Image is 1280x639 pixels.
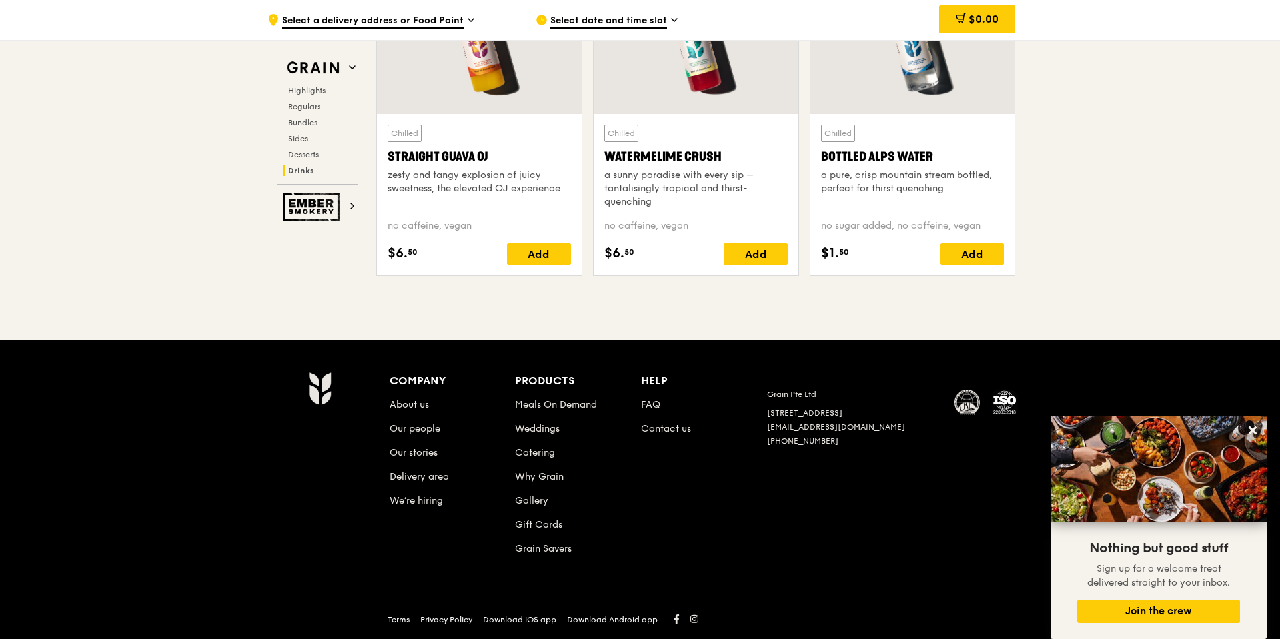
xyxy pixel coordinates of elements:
div: a sunny paradise with every sip – tantalisingly tropical and thirst-quenching [604,169,788,209]
span: Sides [288,134,308,143]
div: zesty and tangy explosion of juicy sweetness, the elevated OJ experience [388,169,571,195]
a: Our stories [390,447,438,458]
span: Highlights [288,86,326,95]
img: DSC07876-Edit02-Large.jpeg [1051,416,1267,522]
span: Regulars [288,102,320,111]
a: Gallery [515,495,548,506]
button: Close [1242,420,1263,441]
div: a pure, crisp mountain stream bottled, perfect for thirst quenching [821,169,1004,195]
a: Grain Savers [515,543,572,554]
span: $0.00 [969,13,999,25]
a: [EMAIL_ADDRESS][DOMAIN_NAME] [767,422,905,432]
a: [PHONE_NUMBER] [767,436,838,446]
a: Weddings [515,423,560,434]
a: FAQ [641,399,660,410]
div: Add [507,243,571,265]
button: Join the crew [1077,600,1240,623]
div: Chilled [821,125,855,142]
div: Chilled [388,125,422,142]
img: Grain web logo [283,56,344,80]
a: Gift Cards [515,519,562,530]
span: Desserts [288,150,319,159]
a: Privacy Policy [420,614,472,625]
span: Bundles [288,118,317,127]
img: Grain [309,372,332,405]
a: Meals On Demand [515,399,597,410]
span: 50 [624,247,634,257]
div: Chilled [604,125,638,142]
span: Select a delivery address or Food Point [282,14,464,29]
a: Contact us [641,423,691,434]
div: Help [641,372,767,390]
div: [STREET_ADDRESS] [767,408,939,418]
span: $6. [388,243,408,263]
a: We’re hiring [390,495,443,506]
a: Our people [390,423,440,434]
img: MUIS Halal Certified [954,390,981,416]
div: no caffeine, vegan [388,219,571,233]
div: Grain Pte Ltd [767,389,939,400]
a: Download Android app [567,614,658,625]
div: Watermelime Crush [604,147,788,166]
div: Add [724,243,788,265]
a: Terms [388,614,410,625]
div: no sugar added, no caffeine, vegan [821,219,1004,233]
a: Catering [515,447,555,458]
span: Sign up for a welcome treat delivered straight to your inbox. [1087,563,1230,588]
div: Products [515,372,641,390]
span: 50 [408,247,418,257]
span: Drinks [288,166,314,175]
div: Add [940,243,1004,265]
img: Ember Smokery web logo [283,193,344,221]
span: $6. [604,243,624,263]
a: About us [390,399,429,410]
a: Why Grain [515,471,564,482]
span: $1. [821,243,839,263]
div: Straight Guava OJ [388,147,571,166]
a: Delivery area [390,471,449,482]
a: Download iOS app [483,614,556,625]
div: Bottled Alps Water [821,147,1004,166]
div: no caffeine, vegan [604,219,788,233]
span: Nothing but good stuff [1089,540,1228,556]
span: Select date and time slot [550,14,667,29]
img: ISO Certified [991,389,1018,416]
span: 50 [839,247,849,257]
div: Company [390,372,516,390]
